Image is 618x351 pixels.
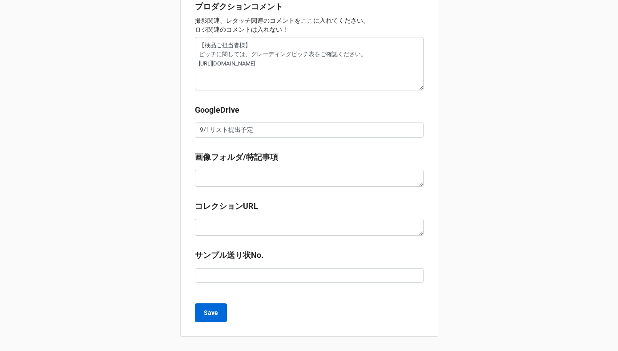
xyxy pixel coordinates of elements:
[195,151,278,163] label: 画像フォルダ/特記事項
[195,16,424,34] p: 撮影関連、レタッチ関連のコメントをここに入れてください。 ロジ関連のコメントは入れない！
[195,37,424,90] textarea: 【検品ご担当者様】 ピッチに関しては、グレーディングピッチ表をご確認ください。 [URL][DOMAIN_NAME]
[195,249,263,261] label: サンプル送り状No.
[195,303,227,322] button: Save
[204,308,218,318] b: Save
[195,104,239,116] label: GoogleDrive
[195,0,283,13] label: プロダクションコメント
[195,200,258,212] label: コレクションURL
